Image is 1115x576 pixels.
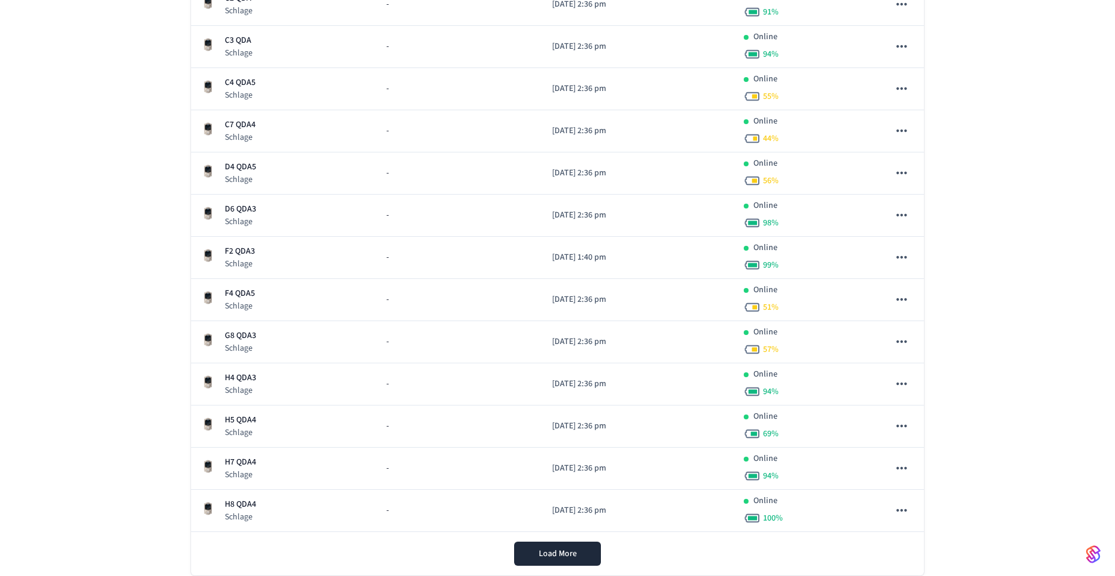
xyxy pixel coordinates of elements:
p: Online [753,73,777,86]
p: C4 QDA5 [225,77,256,89]
span: - [386,504,389,517]
span: - [386,336,389,348]
p: G8 QDA3 [225,330,256,342]
span: 94 % [763,470,779,482]
img: Schlage Sense Smart Deadbolt with Camelot Trim, Front [201,248,215,263]
p: Schlage [225,89,256,101]
p: [DATE] 2:36 pm [552,420,724,433]
span: - [386,209,389,222]
span: 69 % [763,428,779,440]
p: H4 QDA3 [225,372,256,384]
p: [DATE] 2:36 pm [552,504,724,517]
img: Schlage Sense Smart Deadbolt with Camelot Trim, Front [201,417,215,431]
p: [DATE] 2:36 pm [552,125,724,137]
p: H5 QDA4 [225,414,256,427]
span: 51 % [763,301,779,313]
p: [DATE] 2:36 pm [552,40,724,53]
p: [DATE] 2:36 pm [552,167,724,180]
p: Online [753,115,777,128]
img: Schlage Sense Smart Deadbolt with Camelot Trim, Front [201,375,215,389]
img: SeamLogoGradient.69752ec5.svg [1086,545,1101,564]
p: Online [753,410,777,423]
p: C3 QDA [225,34,253,47]
span: 94 % [763,386,779,398]
p: Online [753,495,777,507]
p: Online [753,199,777,212]
p: [DATE] 2:36 pm [552,293,724,306]
p: [DATE] 2:36 pm [552,209,724,222]
img: Schlage Sense Smart Deadbolt with Camelot Trim, Front [201,501,215,516]
img: Schlage Sense Smart Deadbolt with Camelot Trim, Front [201,459,215,474]
p: Schlage [225,342,256,354]
img: Schlage Sense Smart Deadbolt with Camelot Trim, Front [201,80,215,94]
p: [DATE] 1:40 pm [552,251,724,264]
p: Schlage [225,131,256,143]
p: Online [753,368,777,381]
p: Schlage [225,5,253,17]
p: Online [753,452,777,465]
span: - [386,125,389,137]
span: 44 % [763,133,779,145]
p: Schlage [225,216,256,228]
p: F2 QDA3 [225,245,255,258]
span: Load More [539,548,577,560]
p: Schlage [225,300,255,312]
p: Schlage [225,47,253,59]
p: Online [753,284,777,296]
p: [DATE] 2:36 pm [552,378,724,390]
p: Schlage [225,258,255,270]
span: 98 % [763,217,779,229]
p: H8 QDA4 [225,498,256,511]
p: D4 QDA5 [225,161,256,174]
p: Schlage [225,511,256,523]
p: [DATE] 2:36 pm [552,462,724,475]
p: Schlage [225,469,256,481]
p: Schlage [225,427,256,439]
span: 57 % [763,343,779,355]
img: Schlage Sense Smart Deadbolt with Camelot Trim, Front [201,37,215,52]
span: 56 % [763,175,779,187]
p: C7 QDA4 [225,119,256,131]
p: D6 QDA3 [225,203,256,216]
p: Schlage [225,384,256,396]
img: Schlage Sense Smart Deadbolt with Camelot Trim, Front [201,164,215,178]
p: Schlage [225,174,256,186]
span: 91 % [763,6,779,18]
img: Schlage Sense Smart Deadbolt with Camelot Trim, Front [201,290,215,305]
p: Online [753,242,777,254]
span: 55 % [763,90,779,102]
span: - [386,420,389,433]
span: 100 % [763,512,783,524]
p: Online [753,326,777,339]
p: Online [753,157,777,170]
p: F4 QDA5 [225,287,255,300]
span: 94 % [763,48,779,60]
p: H7 QDA4 [225,456,256,469]
img: Schlage Sense Smart Deadbolt with Camelot Trim, Front [201,122,215,136]
p: Online [753,31,777,43]
span: - [386,462,389,475]
span: - [386,40,389,53]
span: - [386,378,389,390]
span: - [386,167,389,180]
span: - [386,83,389,95]
span: 99 % [763,259,779,271]
img: Schlage Sense Smart Deadbolt with Camelot Trim, Front [201,333,215,347]
p: [DATE] 2:36 pm [552,336,724,348]
img: Schlage Sense Smart Deadbolt with Camelot Trim, Front [201,206,215,221]
span: - [386,293,389,306]
p: [DATE] 2:36 pm [552,83,724,95]
button: Load More [514,542,601,566]
span: - [386,251,389,264]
